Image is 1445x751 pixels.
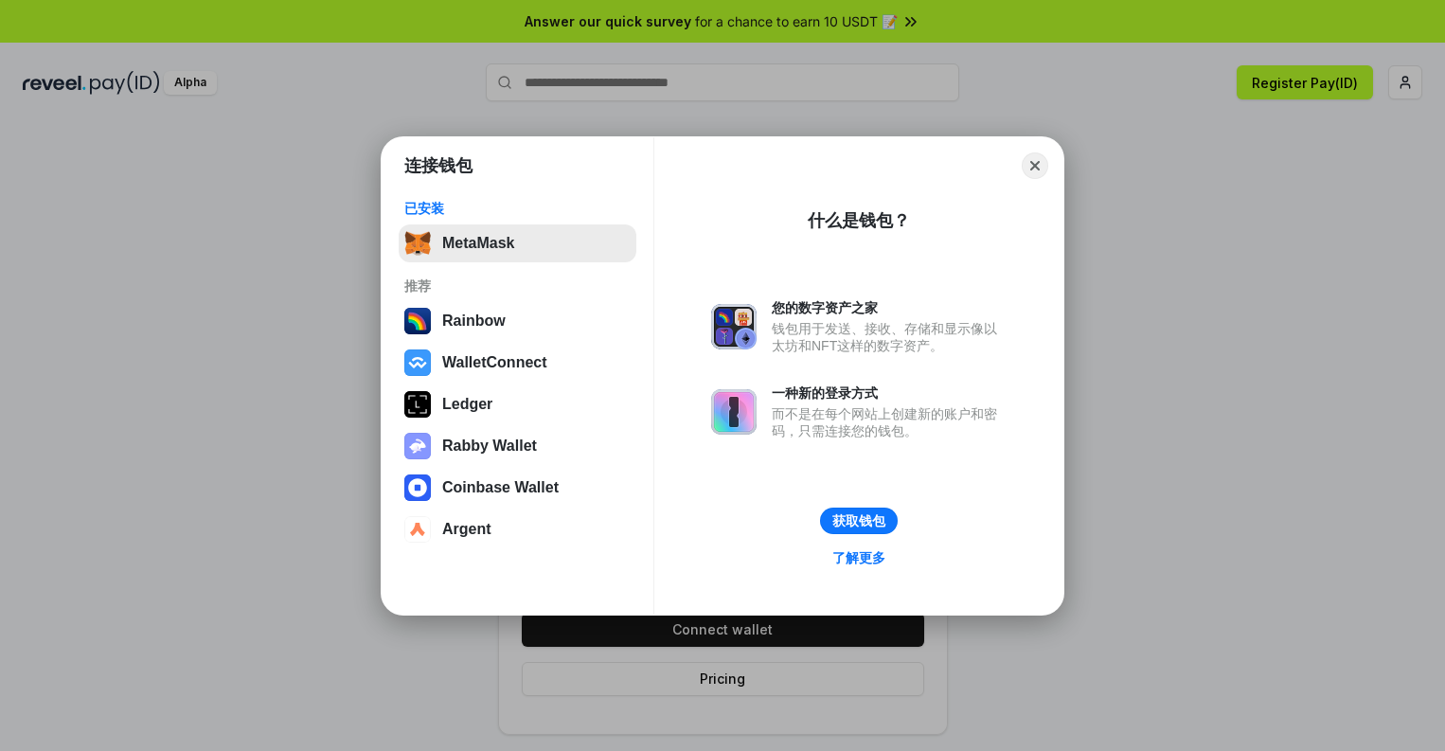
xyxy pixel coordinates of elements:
img: svg+xml,%3Csvg%20width%3D%2228%22%20height%3D%2228%22%20viewBox%3D%220%200%2028%2028%22%20fill%3D... [404,516,431,543]
div: MetaMask [442,235,514,252]
button: Rainbow [399,302,636,340]
img: svg+xml,%3Csvg%20xmlns%3D%22http%3A%2F%2Fwww.w3.org%2F2000%2Fsvg%22%20width%3D%2228%22%20height%3... [404,391,431,418]
button: Argent [399,510,636,548]
img: svg+xml,%3Csvg%20xmlns%3D%22http%3A%2F%2Fwww.w3.org%2F2000%2Fsvg%22%20fill%3D%22none%22%20viewBox... [404,433,431,459]
button: Close [1022,152,1048,179]
img: svg+xml,%3Csvg%20width%3D%2228%22%20height%3D%2228%22%20viewBox%3D%220%200%2028%2028%22%20fill%3D... [404,474,431,501]
button: 获取钱包 [820,508,898,534]
button: Ledger [399,385,636,423]
div: 而不是在每个网站上创建新的账户和密码，只需连接您的钱包。 [772,405,1007,439]
img: svg+xml,%3Csvg%20width%3D%2228%22%20height%3D%2228%22%20viewBox%3D%220%200%2028%2028%22%20fill%3D... [404,349,431,376]
div: WalletConnect [442,354,547,371]
div: 您的数字资产之家 [772,299,1007,316]
div: 推荐 [404,277,631,295]
button: Rabby Wallet [399,427,636,465]
img: svg+xml,%3Csvg%20fill%3D%22none%22%20height%3D%2233%22%20viewBox%3D%220%200%2035%2033%22%20width%... [404,230,431,257]
div: 已安装 [404,200,631,217]
h1: 连接钱包 [404,154,473,177]
button: MetaMask [399,224,636,262]
img: svg+xml,%3Csvg%20xmlns%3D%22http%3A%2F%2Fwww.w3.org%2F2000%2Fsvg%22%20fill%3D%22none%22%20viewBox... [711,304,757,349]
button: WalletConnect [399,344,636,382]
div: 钱包用于发送、接收、存储和显示像以太坊和NFT这样的数字资产。 [772,320,1007,354]
div: Ledger [442,396,492,413]
img: svg+xml,%3Csvg%20width%3D%22120%22%20height%3D%22120%22%20viewBox%3D%220%200%20120%20120%22%20fil... [404,308,431,334]
div: Argent [442,521,491,538]
div: 获取钱包 [832,512,885,529]
img: svg+xml,%3Csvg%20xmlns%3D%22http%3A%2F%2Fwww.w3.org%2F2000%2Fsvg%22%20fill%3D%22none%22%20viewBox... [711,389,757,435]
a: 了解更多 [821,545,897,570]
div: Rabby Wallet [442,438,537,455]
div: 一种新的登录方式 [772,384,1007,402]
button: Coinbase Wallet [399,469,636,507]
div: 了解更多 [832,549,885,566]
div: Rainbow [442,313,506,330]
div: Coinbase Wallet [442,479,559,496]
div: 什么是钱包？ [808,209,910,232]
